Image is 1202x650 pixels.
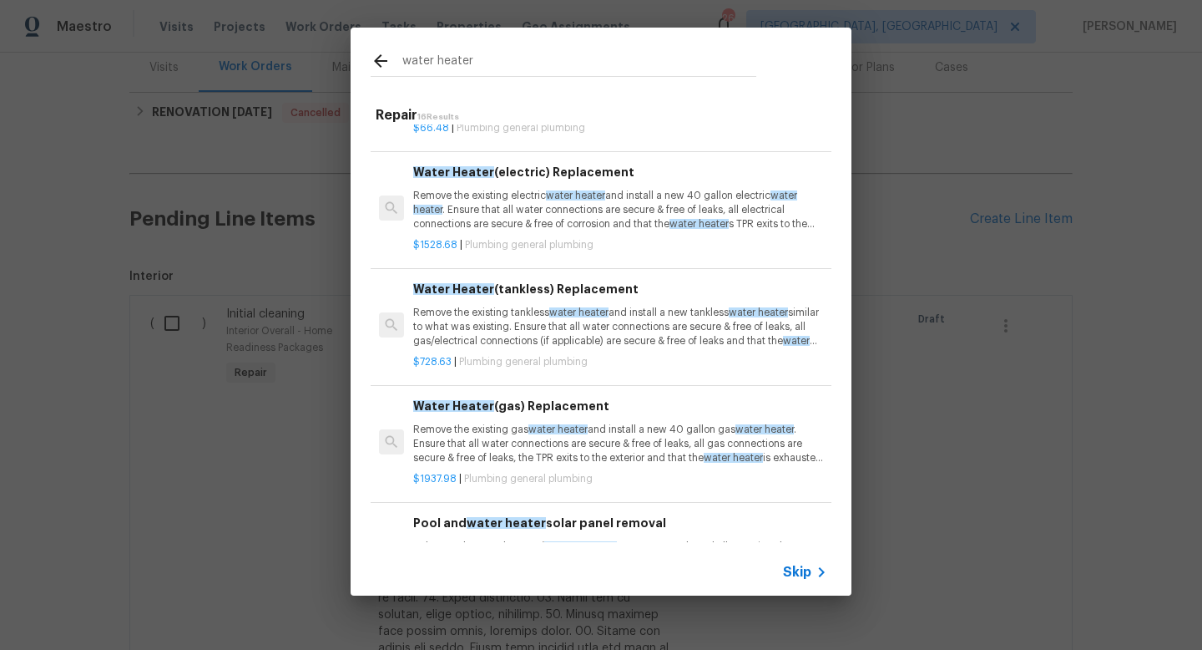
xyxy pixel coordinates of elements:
[729,307,788,317] span: water heater
[413,163,827,181] h6: (electric) Replacement
[413,166,494,178] span: Water Heater
[459,357,588,367] span: Plumbing general plumbing
[413,189,827,231] p: Remove the existing electric and install a new 40 gallon electric . Ensure that all water connect...
[467,517,546,529] span: water heater
[465,240,593,250] span: Plumbing general plumbing
[402,51,756,76] input: Search issues or repairs
[413,121,827,135] p: |
[413,472,827,486] p: |
[546,190,605,201] span: water heater
[376,107,831,124] h5: Repair
[413,355,827,369] p: |
[413,357,452,367] span: $728.63
[413,400,494,412] span: Water Heater
[457,123,585,133] span: Plumbing general plumbing
[413,336,810,360] span: water heater
[413,514,827,532] h6: Pool and solar panel removal
[549,307,609,317] span: water heater
[528,424,588,434] span: water heater
[413,238,827,252] p: |
[413,123,449,133] span: $66.48
[704,453,763,463] span: water heater
[735,424,794,434] span: water heater
[413,240,457,250] span: $1528.68
[413,540,827,582] p: Solar panel removal; POOL / . Remove panels and all associated components, repair, patch and seal...
[413,474,457,484] span: $1937.98
[417,113,459,121] span: 16 Results
[669,219,729,229] span: water heater
[413,280,827,298] h6: (tankless) Replacement
[413,306,827,348] p: Remove the existing tankless and install a new tankless similar to what was existing. Ensure that...
[413,190,797,215] span: water heater
[464,474,593,484] span: Plumbing general plumbing
[544,541,617,551] span: WATER HEATER
[413,423,827,465] p: Remove the existing gas and install a new 40 gallon gas . Ensure that all water connections are s...
[413,283,494,295] span: Water Heater
[413,397,827,415] h6: (gas) Replacement
[783,564,811,581] span: Skip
